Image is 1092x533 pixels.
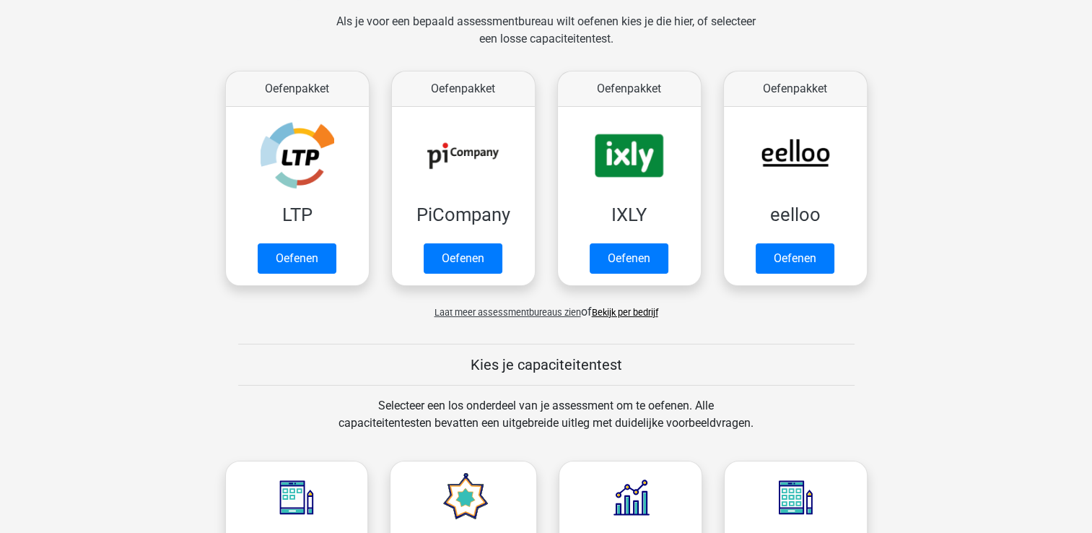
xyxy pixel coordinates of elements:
[590,243,668,274] a: Oefenen
[325,13,767,65] div: Als je voor een bepaald assessmentbureau wilt oefenen kies je die hier, of selecteer een losse ca...
[325,397,767,449] div: Selecteer een los onderdeel van je assessment om te oefenen. Alle capaciteitentesten bevatten een...
[214,292,878,321] div: of
[238,356,855,373] h5: Kies je capaciteitentest
[434,307,581,318] span: Laat meer assessmentbureaus zien
[756,243,834,274] a: Oefenen
[424,243,502,274] a: Oefenen
[258,243,336,274] a: Oefenen
[592,307,658,318] a: Bekijk per bedrijf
